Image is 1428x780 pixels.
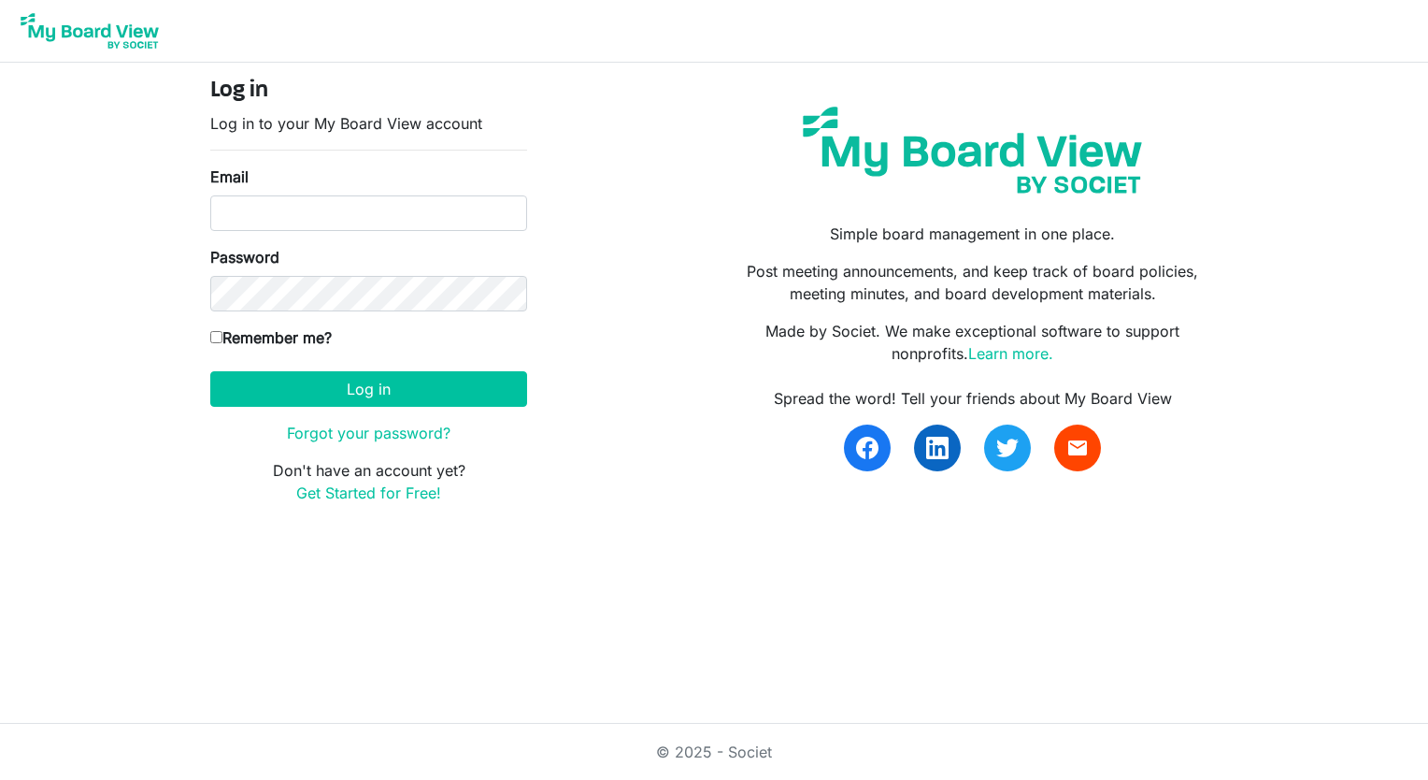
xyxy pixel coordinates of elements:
img: my-board-view-societ.svg [789,93,1156,208]
p: Simple board management in one place. [728,223,1218,245]
p: Post meeting announcements, and keep track of board policies, meeting minutes, and board developm... [728,260,1218,305]
label: Remember me? [210,326,332,349]
img: linkedin.svg [926,437,949,459]
label: Password [210,246,279,268]
label: Email [210,166,249,188]
span: email [1066,437,1089,459]
a: © 2025 - Societ [656,743,772,761]
a: Learn more. [968,344,1053,363]
div: Spread the word! Tell your friends about My Board View [728,387,1218,410]
p: Don't have an account yet? [210,459,527,504]
p: Made by Societ. We make exceptional software to support nonprofits. [728,320,1218,365]
h4: Log in [210,78,527,105]
a: Forgot your password? [287,424,450,442]
a: email [1054,425,1101,471]
input: Remember me? [210,331,222,343]
img: My Board View Logo [15,7,164,54]
a: Get Started for Free! [296,484,441,502]
img: facebook.svg [856,437,878,459]
img: twitter.svg [996,437,1019,459]
p: Log in to your My Board View account [210,112,527,135]
button: Log in [210,371,527,407]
